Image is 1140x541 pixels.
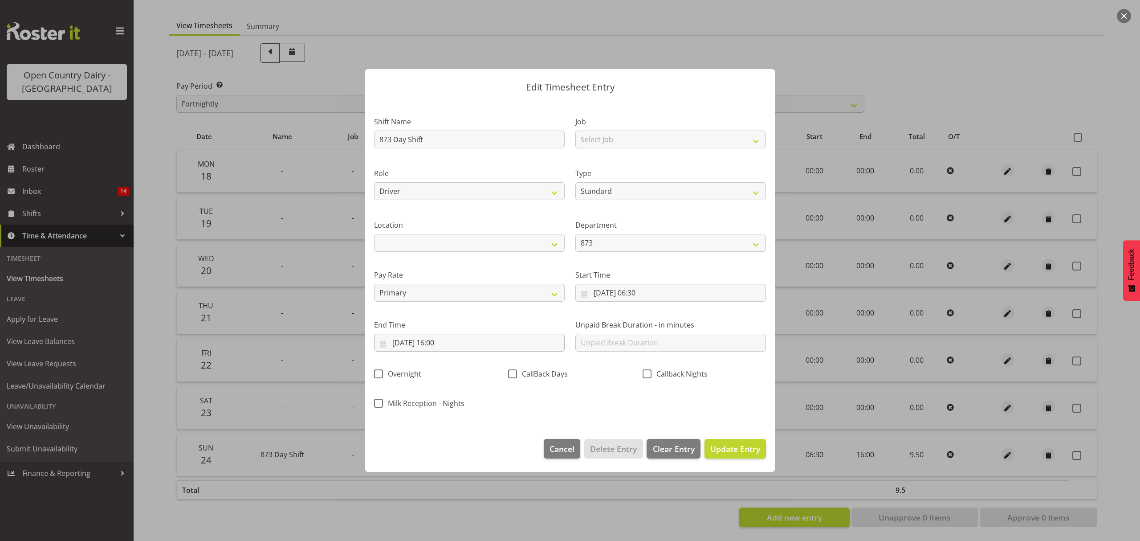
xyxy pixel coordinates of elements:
input: Shift Name [374,131,565,148]
span: Milk Reception - Nights [383,399,464,408]
span: Feedback [1128,249,1136,280]
button: Cancel [544,439,580,459]
button: Feedback - Show survey [1123,240,1140,301]
span: Update Entry [710,443,760,454]
label: Role [374,168,565,179]
input: Unpaid Break Duration [575,334,766,352]
label: Start Time [575,270,766,280]
label: Type [575,168,766,179]
label: Unpaid Break Duration - in minutes [575,320,766,330]
button: Delete Entry [584,439,643,459]
label: Location [374,220,565,230]
span: Delete Entry [590,443,637,455]
label: Shift Name [374,116,565,127]
button: Clear Entry [647,439,700,459]
span: Clear Entry [653,443,695,455]
input: Click to select... [575,284,766,302]
input: Click to select... [374,334,565,352]
span: CallBack Days [517,369,568,378]
span: Cancel [550,443,574,455]
label: End Time [374,320,565,330]
label: Department [575,220,766,230]
button: Update Entry [704,439,766,459]
label: Pay Rate [374,270,565,280]
span: Overnight [383,369,421,378]
label: Job [575,116,766,127]
span: Callback Nights [651,369,708,378]
p: Edit Timesheet Entry [374,82,766,92]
